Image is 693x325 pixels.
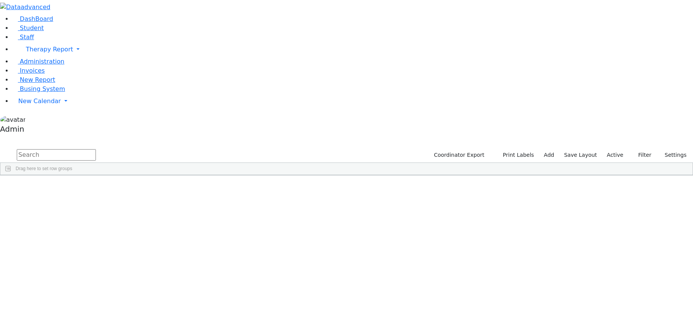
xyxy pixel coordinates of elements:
span: Administration [20,58,64,65]
button: Print Labels [494,149,537,161]
a: Invoices [12,67,45,74]
label: Active [604,149,627,161]
span: New Calendar [18,97,61,105]
span: Invoices [20,67,45,74]
a: Busing System [12,85,65,92]
a: Staff [12,33,34,41]
span: Busing System [20,85,65,92]
a: DashBoard [12,15,53,22]
a: New Report [12,76,55,83]
a: New Calendar [12,94,693,109]
span: Staff [20,33,34,41]
input: Search [17,149,96,161]
button: Settings [655,149,690,161]
button: Coordinator Export [429,149,488,161]
span: Student [20,24,44,32]
span: New Report [20,76,55,83]
a: Administration [12,58,64,65]
span: DashBoard [20,15,53,22]
a: Student [12,24,44,32]
span: Drag here to set row groups [16,166,72,171]
a: Add [540,149,558,161]
a: Therapy Report [12,42,693,57]
button: Filter [628,149,655,161]
span: Therapy Report [26,46,73,53]
button: Save Layout [561,149,600,161]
